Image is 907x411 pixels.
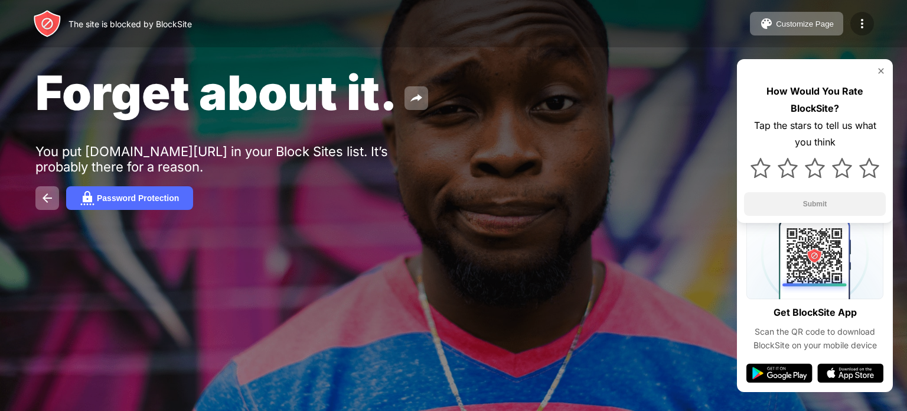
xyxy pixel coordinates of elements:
[35,64,397,121] span: Forget about it.
[855,17,869,31] img: menu-icon.svg
[805,158,825,178] img: star.svg
[776,20,834,28] div: Customize Page
[66,186,193,210] button: Password Protection
[409,91,423,105] img: share.svg
[746,325,883,352] div: Scan the QR code to download BlockSite on your mobile device
[859,158,879,178] img: star.svg
[832,158,852,178] img: star.svg
[778,158,798,178] img: star.svg
[744,117,886,151] div: Tap the stars to tell us what you think
[40,191,54,205] img: back.svg
[751,158,771,178] img: star.svg
[97,193,179,203] div: Password Protection
[746,364,813,383] img: google-play.svg
[876,66,886,76] img: rate-us-close.svg
[759,17,774,31] img: pallet.svg
[80,191,94,205] img: password.svg
[68,19,192,29] div: The site is blocked by BlockSite
[35,144,400,174] div: You put [DOMAIN_NAME][URL] in your Block Sites list. It’s probably there for a reason.
[774,304,857,321] div: Get BlockSite App
[744,83,886,117] div: How Would You Rate BlockSite?
[750,12,843,35] button: Customize Page
[817,364,883,383] img: app-store.svg
[744,192,886,216] button: Submit
[33,9,61,38] img: header-logo.svg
